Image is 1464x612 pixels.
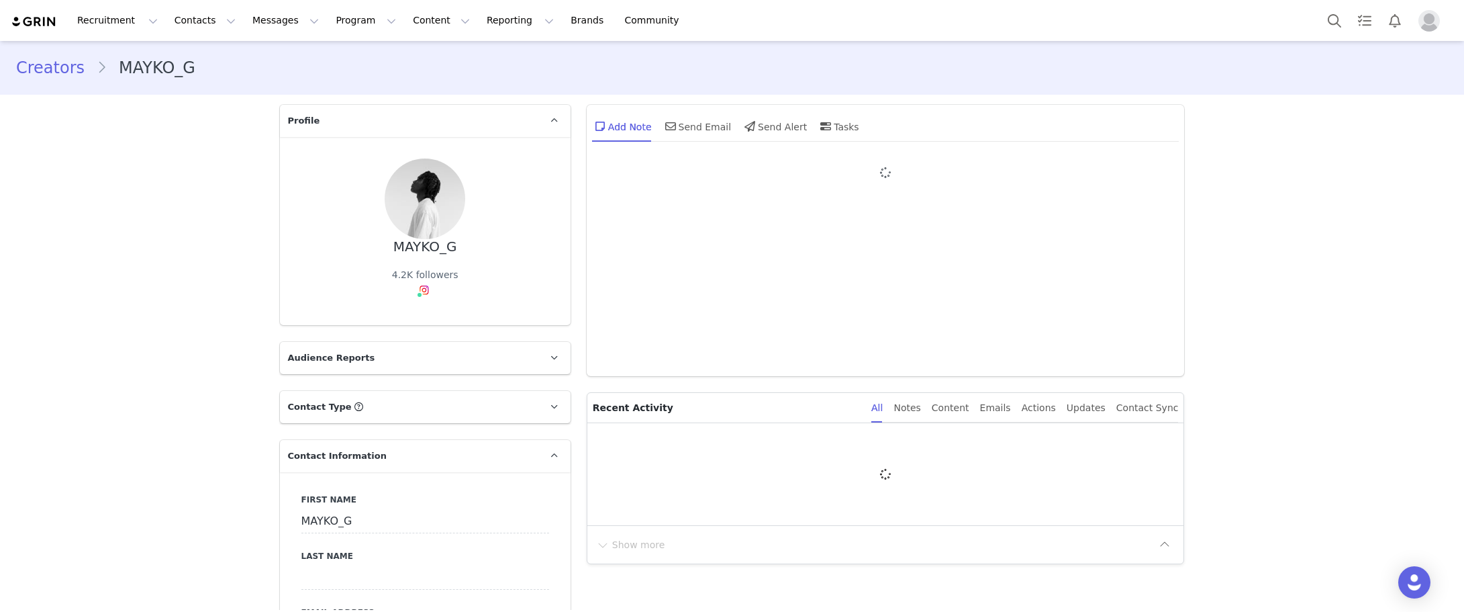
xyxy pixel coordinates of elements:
button: Reporting [479,5,562,36]
button: Messages [244,5,327,36]
a: Tasks [1350,5,1379,36]
div: All [871,393,883,423]
span: Contact Information [288,449,387,463]
p: Recent Activity [593,393,861,423]
div: Add Note [592,110,652,142]
img: instagram.svg [419,285,430,296]
button: Show more [595,534,666,556]
a: Creators [16,56,97,80]
button: Contacts [166,5,244,36]
div: Send Email [663,110,732,142]
div: Contact Sync [1116,393,1179,423]
div: Tasks [818,110,859,142]
button: Search [1320,5,1349,36]
button: Program [328,5,404,36]
img: placeholder-profile.jpg [1418,10,1440,32]
a: Brands [563,5,616,36]
div: Send Alert [742,110,807,142]
div: Updates [1067,393,1106,423]
button: Content [405,5,478,36]
img: grin logo [11,15,58,28]
div: Emails [980,393,1011,423]
div: Open Intercom Messenger [1398,566,1430,599]
img: 76b385a8-ac5e-4bf3-84c7-61d8dd965d1f.jpg [385,159,465,239]
div: Content [932,393,969,423]
label: Last Name [301,550,549,562]
label: First Name [301,494,549,506]
button: Notifications [1380,5,1410,36]
div: Actions [1022,393,1056,423]
div: Notes [893,393,920,423]
button: Recruitment [69,5,166,36]
span: Profile [288,114,320,128]
a: Community [617,5,693,36]
div: MAYKO_G [393,239,457,255]
span: Audience Reports [288,351,375,365]
div: 4.2K followers [392,268,458,282]
button: Profile [1410,10,1453,32]
span: Contact Type [288,400,352,414]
